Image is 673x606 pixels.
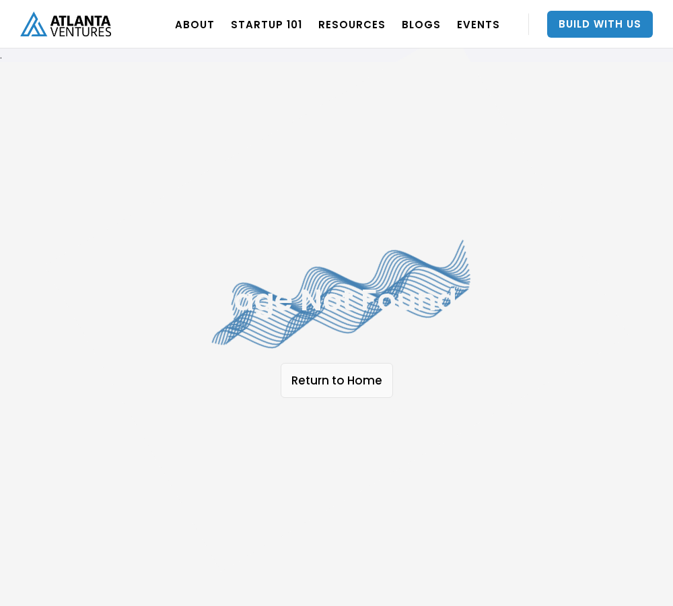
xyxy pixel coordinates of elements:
[402,5,441,43] a: BLOGS
[231,5,302,43] a: Startup 101
[101,283,572,317] h1: Page Not Found
[175,5,215,43] a: ABOUT
[281,363,393,398] a: Return to Home
[457,5,500,43] a: EVENTS
[318,5,386,43] a: RESOURCES
[547,11,653,38] a: Build With Us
